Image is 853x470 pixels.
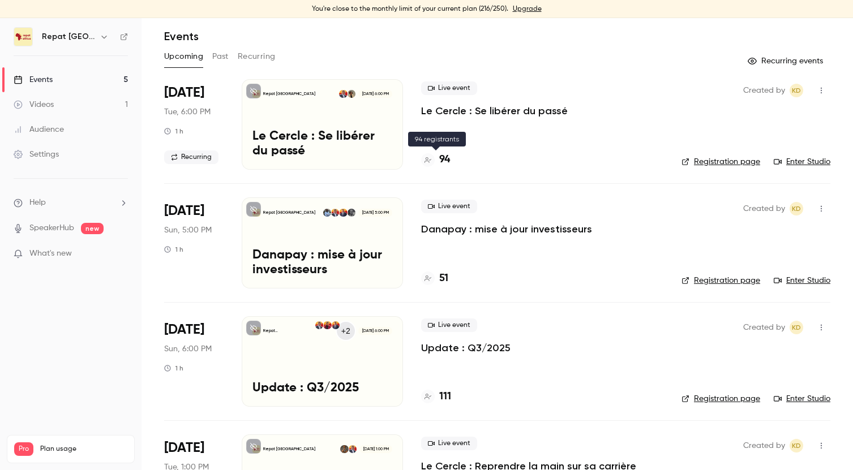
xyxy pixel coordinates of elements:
[164,225,212,236] span: Sun, 5:00 PM
[774,393,830,404] a: Enter Studio
[421,437,477,450] span: Live event
[242,197,403,288] a: Danapay : mise à jour investisseursRepat [GEOGRAPHIC_DATA]Moussa DembeleMounir TelkassKara DiabyD...
[14,442,33,456] span: Pro
[14,124,64,135] div: Audience
[421,271,448,286] a: 51
[29,248,72,260] span: What's new
[263,328,315,334] p: Repat [GEOGRAPHIC_DATA]
[323,321,331,329] img: Fatoumata Dia
[29,222,74,234] a: SpeakerHub
[358,90,392,98] span: [DATE] 6:00 PM
[164,106,211,118] span: Tue, 6:00 PM
[14,28,32,46] img: Repat Africa
[743,439,785,452] span: Created by
[164,245,183,254] div: 1 h
[164,202,204,220] span: [DATE]
[238,48,276,66] button: Recurring
[14,197,128,209] li: help-dropdown-opener
[242,79,403,170] a: Le Cercle : Se libérer du passéRepat [GEOGRAPHIC_DATA]Oumou DiarissoKara Diaby[DATE] 6:00 PMLe Ce...
[439,152,450,167] h4: 94
[315,321,323,329] img: Kara Diaby
[331,209,339,217] img: Kara Diaby
[792,84,801,97] span: KD
[164,79,224,170] div: Sep 23 Tue, 8:00 PM (Europe/Paris)
[348,209,355,217] img: Moussa Dembele
[164,343,212,355] span: Sun, 6:00 PM
[29,197,46,209] span: Help
[743,202,785,215] span: Created by
[790,439,803,452] span: Kara Diaby
[164,316,224,407] div: Sep 28 Sun, 8:00 PM (Europe/Brussels)
[790,321,803,334] span: Kara Diaby
[774,275,830,286] a: Enter Studio
[421,104,568,118] a: Le Cercle : Se libérer du passé
[439,271,448,286] h4: 51
[790,202,803,215] span: Kara Diaby
[349,445,357,453] img: Kara Diaby
[212,48,229,66] button: Past
[421,200,477,213] span: Live event
[252,248,392,278] p: Danapay : mise à jour investisseurs
[164,127,183,136] div: 1 h
[743,52,830,70] button: Recurring events
[164,364,183,373] div: 1 h
[421,318,477,332] span: Live event
[164,29,199,43] h1: Events
[774,156,830,167] a: Enter Studio
[358,209,392,217] span: [DATE] 5:00 PM
[421,81,477,95] span: Live event
[681,275,760,286] a: Registration page
[252,130,392,159] p: Le Cercle : Se libérer du passé
[421,152,450,167] a: 94
[336,321,356,341] div: +2
[421,389,451,404] a: 111
[339,90,347,98] img: Kara Diaby
[40,445,127,454] span: Plan usage
[792,321,801,334] span: KD
[421,222,592,236] a: Danapay : mise à jour investisseurs
[792,439,801,452] span: KD
[681,156,760,167] a: Registration page
[252,381,392,396] p: Update : Q3/2025
[164,439,204,457] span: [DATE]
[14,99,54,110] div: Videos
[164,84,204,102] span: [DATE]
[743,84,785,97] span: Created by
[164,321,204,339] span: [DATE]
[263,210,315,215] p: Repat [GEOGRAPHIC_DATA]
[332,321,340,329] img: Mounir Telkass
[340,445,348,453] img: Hannah Dehauteur
[348,90,355,98] img: Oumou Diarisso
[358,327,392,335] span: [DATE] 6:00 PM
[263,446,315,452] p: Repat [GEOGRAPHIC_DATA]
[792,202,801,215] span: KD
[14,149,59,160] div: Settings
[743,321,785,334] span: Created by
[513,5,542,14] a: Upgrade
[339,209,347,217] img: Mounir Telkass
[164,150,218,164] span: Recurring
[421,341,511,355] a: Update : Q3/2025
[263,91,315,97] p: Repat [GEOGRAPHIC_DATA]
[164,197,224,288] div: Sep 28 Sun, 7:00 PM (Europe/Paris)
[790,84,803,97] span: Kara Diaby
[681,393,760,404] a: Registration page
[81,223,104,234] span: new
[42,31,95,42] h6: Repat [GEOGRAPHIC_DATA]
[14,74,53,85] div: Events
[164,48,203,66] button: Upcoming
[439,389,451,404] h4: 111
[359,445,392,453] span: [DATE] 1:00 PM
[242,316,403,407] a: Update : Q3/2025Repat [GEOGRAPHIC_DATA]+2Mounir TelkassFatoumata DiaKara Diaby[DATE] 6:00 PMUpdat...
[323,209,331,217] img: Demba Dembele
